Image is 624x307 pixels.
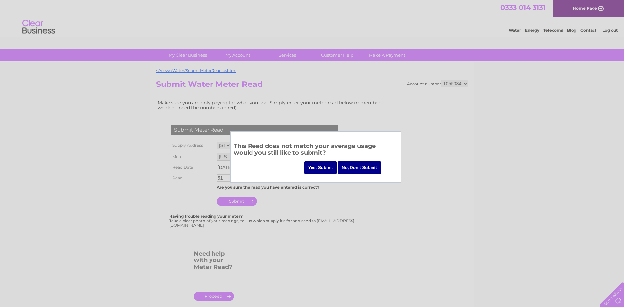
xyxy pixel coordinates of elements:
[602,28,618,33] a: Log out
[500,3,546,11] a: 0333 014 3131
[543,28,563,33] a: Telecoms
[22,17,55,37] img: logo.png
[234,142,398,160] h3: This Read does not match your average usage would you still like to submit?
[304,161,337,174] input: Yes, Submit
[525,28,539,33] a: Energy
[580,28,596,33] a: Contact
[157,4,467,32] div: Clear Business is a trading name of Verastar Limited (registered in [GEOGRAPHIC_DATA] No. 3667643...
[338,161,381,174] input: No, Don't Submit
[567,28,576,33] a: Blog
[509,28,521,33] a: Water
